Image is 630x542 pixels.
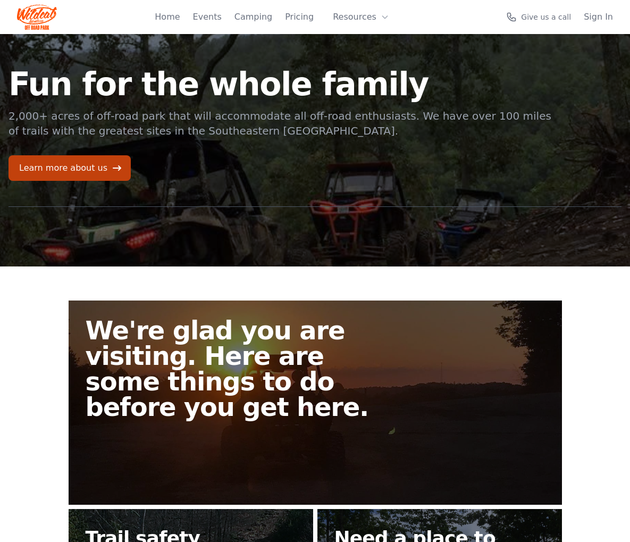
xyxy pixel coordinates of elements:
[9,155,131,181] a: Learn more about us
[506,12,571,22] a: Give us a call
[193,11,222,23] a: Events
[9,109,553,138] p: 2,000+ acres of off-road park that will accommodate all off-road enthusiasts. We have over 100 mi...
[9,68,553,100] h1: Fun for the whole family
[86,318,392,420] h2: We're glad you are visiting. Here are some things to do before you get here.
[155,11,180,23] a: Home
[521,12,571,22] span: Give us a call
[285,11,314,23] a: Pricing
[326,6,396,28] button: Resources
[584,11,613,23] a: Sign In
[17,4,57,30] img: Wildcat Logo
[69,301,562,505] a: We're glad you are visiting. Here are some things to do before you get here.
[234,11,272,23] a: Camping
